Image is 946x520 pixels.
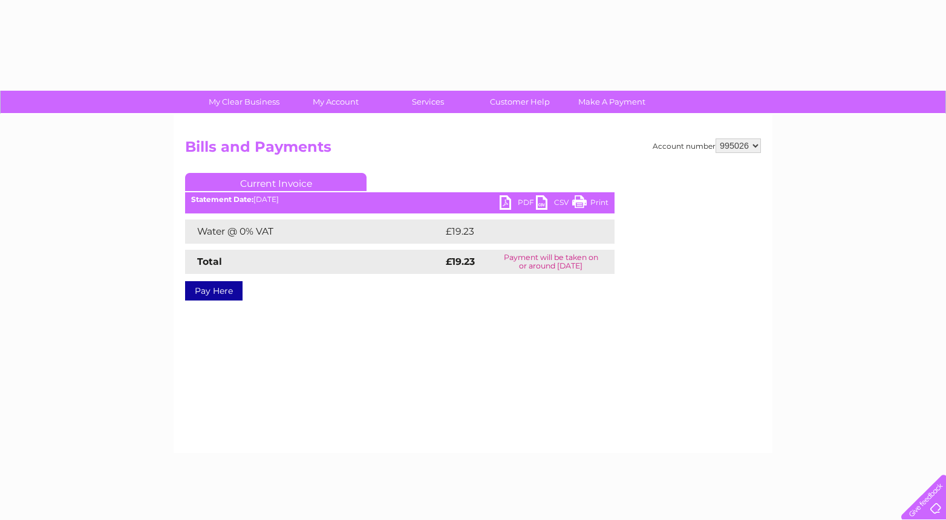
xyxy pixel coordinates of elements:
[500,195,536,213] a: PDF
[191,195,253,204] b: Statement Date:
[446,256,475,267] strong: £19.23
[197,256,222,267] strong: Total
[562,91,662,113] a: Make A Payment
[185,281,243,301] a: Pay Here
[443,219,589,244] td: £19.23
[185,219,443,244] td: Water @ 0% VAT
[185,195,615,204] div: [DATE]
[194,91,294,113] a: My Clear Business
[572,195,608,213] a: Print
[185,138,761,161] h2: Bills and Payments
[488,250,615,274] td: Payment will be taken on or around [DATE]
[378,91,478,113] a: Services
[653,138,761,153] div: Account number
[286,91,386,113] a: My Account
[470,91,570,113] a: Customer Help
[536,195,572,213] a: CSV
[185,173,367,191] a: Current Invoice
